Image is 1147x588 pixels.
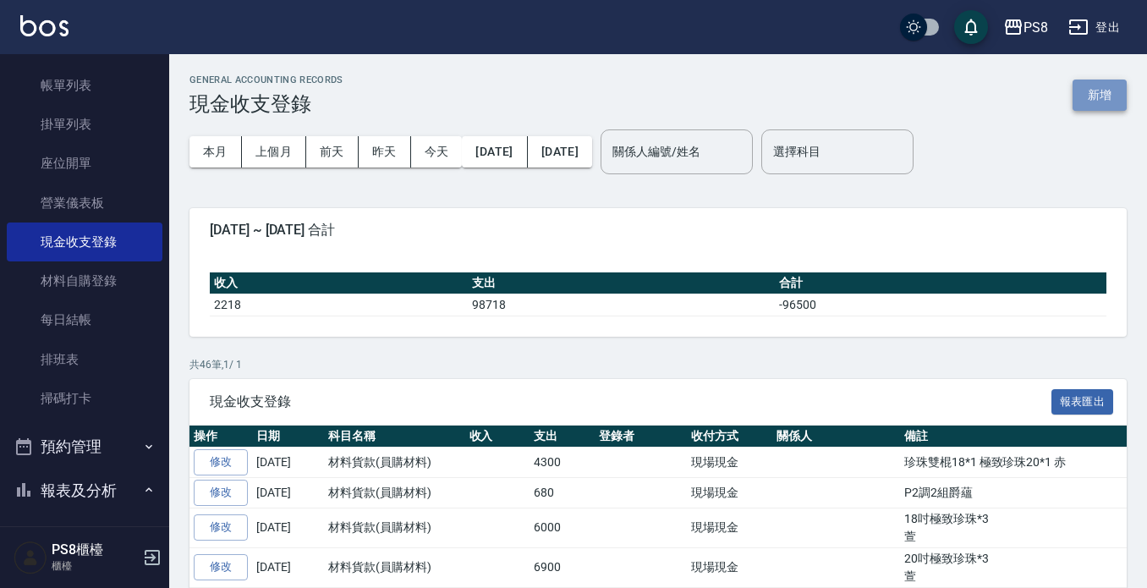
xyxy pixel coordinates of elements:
td: 現場現金 [687,448,772,478]
button: 預約管理 [7,425,162,469]
button: 本月 [189,136,242,168]
td: -96500 [775,294,1106,316]
p: 共 46 筆, 1 / 1 [189,357,1127,372]
td: 現場現金 [687,547,772,587]
button: 報表匯出 [1051,389,1114,415]
a: 帳單列表 [7,66,162,105]
td: 2218 [210,294,468,316]
td: 6000 [530,508,595,547]
a: 修改 [194,514,248,541]
button: 昨天 [359,136,411,168]
img: Logo [20,15,69,36]
td: [DATE] [252,448,324,478]
th: 支出 [530,426,595,448]
a: 報表目錄 [7,519,162,558]
button: PS8 [996,10,1055,45]
h3: 現金收支登錄 [189,92,343,116]
td: 現場現金 [687,478,772,508]
button: 登出 [1062,12,1127,43]
td: 6900 [530,547,595,587]
td: [DATE] [252,478,324,508]
th: 日期 [252,426,324,448]
button: 報表及分析 [7,469,162,513]
td: 680 [530,478,595,508]
td: 4300 [530,448,595,478]
a: 掃碼打卡 [7,379,162,418]
button: [DATE] [528,136,592,168]
a: 排班表 [7,340,162,379]
a: 修改 [194,449,248,475]
th: 登錄者 [595,426,687,448]
th: 合計 [775,272,1106,294]
td: 材料貨款(員購材料) [324,508,465,547]
td: 材料貨款(員購材料) [324,547,465,587]
a: 報表匯出 [1051,393,1114,409]
h2: GENERAL ACCOUNTING RECORDS [189,74,343,85]
td: [DATE] [252,547,324,587]
th: 操作 [189,426,252,448]
th: 關係人 [772,426,900,448]
button: 新增 [1073,80,1127,111]
td: 現場現金 [687,508,772,547]
p: 櫃檯 [52,558,138,574]
button: [DATE] [462,136,527,168]
td: 材料貨款(員購材料) [324,478,465,508]
a: 每日結帳 [7,300,162,339]
td: 材料貨款(員購材料) [324,448,465,478]
button: 前天 [306,136,359,168]
img: Person [14,541,47,574]
h5: PS8櫃檯 [52,541,138,558]
div: PS8 [1024,17,1048,38]
th: 收入 [465,426,530,448]
a: 現金收支登錄 [7,223,162,261]
td: [DATE] [252,508,324,547]
a: 修改 [194,554,248,580]
a: 修改 [194,480,248,506]
a: 新增 [1073,86,1127,102]
a: 材料自購登錄 [7,261,162,300]
button: 上個月 [242,136,306,168]
span: [DATE] ~ [DATE] 合計 [210,222,1106,239]
a: 營業儀表板 [7,184,162,223]
th: 收付方式 [687,426,772,448]
td: 98718 [468,294,775,316]
span: 現金收支登錄 [210,393,1051,410]
button: save [954,10,988,44]
th: 支出 [468,272,775,294]
a: 掛單列表 [7,105,162,144]
button: 今天 [411,136,463,168]
th: 科目名稱 [324,426,465,448]
a: 座位開單 [7,144,162,183]
th: 收入 [210,272,468,294]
